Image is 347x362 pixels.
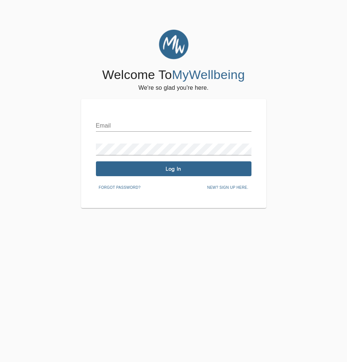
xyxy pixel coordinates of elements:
[96,184,144,190] a: Forgot password?
[96,161,251,176] button: Log In
[99,165,248,172] span: Log In
[96,182,144,193] button: Forgot password?
[102,67,245,83] h4: Welcome To
[159,30,188,59] img: MyWellbeing
[172,68,245,82] span: MyWellbeing
[99,184,141,191] span: Forgot password?
[139,83,208,93] h6: We're so glad you're here.
[204,182,251,193] button: New? Sign up here.
[207,184,248,191] span: New? Sign up here.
